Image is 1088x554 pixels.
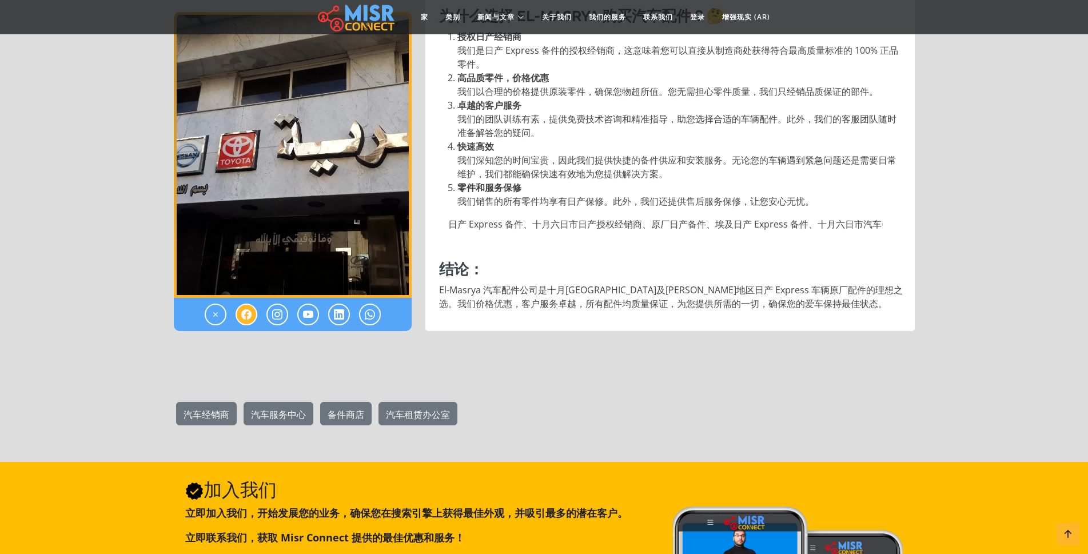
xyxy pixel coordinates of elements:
a: 汽车经销商 [176,402,237,425]
font: 卓越的客户服务 [457,99,521,111]
a: 备件商店 [320,402,372,425]
a: 汽车租赁办公室 [378,402,457,425]
font: 登录 [690,13,705,21]
font: 新闻与文章 [477,13,515,21]
a: 类别 [437,6,469,28]
font: 快速高效 [457,140,494,153]
a: 汽车服务中心 [244,402,313,425]
svg: 已验证帐户 [185,482,204,500]
font: 备件商店 [328,408,364,421]
font: 高品质零件，价格优惠 [457,71,549,84]
a: 登录 [682,6,714,28]
img: 埃及汽车零配件 [174,12,412,298]
font: 汽车经销商 [184,408,229,421]
font: 家 [421,13,428,21]
font: 零件和服务保修 [457,181,521,194]
font: 我们销售的所有零件均享有日产保修。此外，我们还提供售后服务保修，让您安心无忧。 [457,195,814,208]
font: 我们以合理的价格提供原装零件，确保您物超所值。您无需担心零件质量，我们只经销品质保证的部件。 [457,85,878,98]
font: 我们是日产 Express 备件的授权经销商，这意味着您可以直接从制造商处获得符合最高质量标准的 100% 正品零件。 [457,44,898,70]
font: 立即联系我们，获取 Misr Connect 提供的最佳优惠和服务！ [185,531,465,544]
a: 关于我们 [533,6,580,28]
font: 我们的团队训练有素，提供免费技术咨询和精准指导，助您选择合适的车辆配件。此外，我们的客服团队随时准备解答您的疑问。 [457,113,896,139]
font: 立即加入我们，开始发展您的业务，确保您在搜索引擎上获得最佳外观，并吸引最多的潜在客户。 [185,506,628,520]
font: 汽车服务中心 [251,408,306,421]
font: 类别 [445,13,460,21]
a: 增强现实 (AR) [714,6,779,28]
img: main.misr_connect [318,3,394,31]
font: 我们深知您的时间宝贵，因此我们提供快捷的备件供应和安装服务。无论您的车辆遇到紧急问题还是需要日常维护，我们都能确保快速有效地为您提供解决方案。 [457,154,896,180]
font: 加入我们 [204,479,277,500]
a: 我们的服务 [580,6,635,28]
div: 1 / 1 [174,12,412,298]
font: 联系我们 [643,13,673,21]
a: 新闻与文章 [469,6,533,28]
font: 授权日产经销商 [457,30,521,43]
font: 结论： [439,261,484,278]
font: El-Masrya 汽车配件公司是十月[GEOGRAPHIC_DATA]及[PERSON_NAME]地区日产 Express 车辆原厂配件的理想之选。我们价格优惠，客户服务卓越，所有配件均质量保... [439,284,903,310]
font: 我们的服务 [589,13,626,21]
a: 联系我们 [635,6,682,28]
font: 关于我们 [542,13,572,21]
a: 家 [412,6,437,28]
font: 增强现实 (AR) [722,13,770,21]
font: 汽车租赁办公室 [386,408,450,421]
